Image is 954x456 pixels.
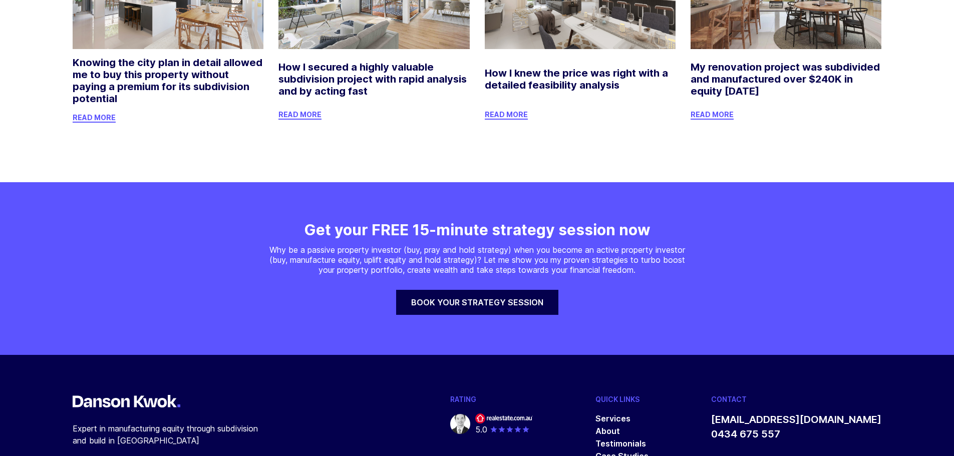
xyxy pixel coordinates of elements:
[691,61,881,97] h3: My renovation project was subdivided and manufactured over $240K in equity [DATE]
[711,428,780,440] a: 0434 675 557
[278,61,469,97] h3: How I secured a highly valuable subdivision project with rapid analysis and by acting fast
[595,426,620,436] a: About
[485,67,676,91] h3: How I knew the price was right with a detailed feasibility analysis
[450,395,476,403] div: Rating
[485,110,528,120] span: Read More
[450,413,533,434] a: Danson Kwok real estate dot com dot au logo 5.0
[450,414,470,434] img: Danson Kwok
[691,110,734,120] span: Read More
[595,438,646,448] a: Testimonials
[73,57,263,105] h3: Knowing the city plan in detail allowed me to buy this property without paying a premium for its ...
[475,413,533,423] img: real estate dot com dot au logo
[711,395,747,403] div: Contact
[595,395,640,403] div: Quick Links
[711,413,881,425] a: [EMAIL_ADDRESS][DOMAIN_NAME]
[73,395,180,407] img: logo-horizontal-white.a1ec4fe.svg
[278,110,322,120] span: Read More
[264,245,690,275] p: Why be a passive property investor (buy, pray and hold strategy) when you become an active proper...
[475,424,530,434] div: 5.0
[595,413,630,423] a: Services
[73,113,116,123] span: Read More
[73,422,273,446] p: Expert in manufacturing equity through subdivision and build in [GEOGRAPHIC_DATA]
[304,222,651,237] h3: Get your FREE 15-minute strategy session now
[396,290,558,315] a: Book your strategy session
